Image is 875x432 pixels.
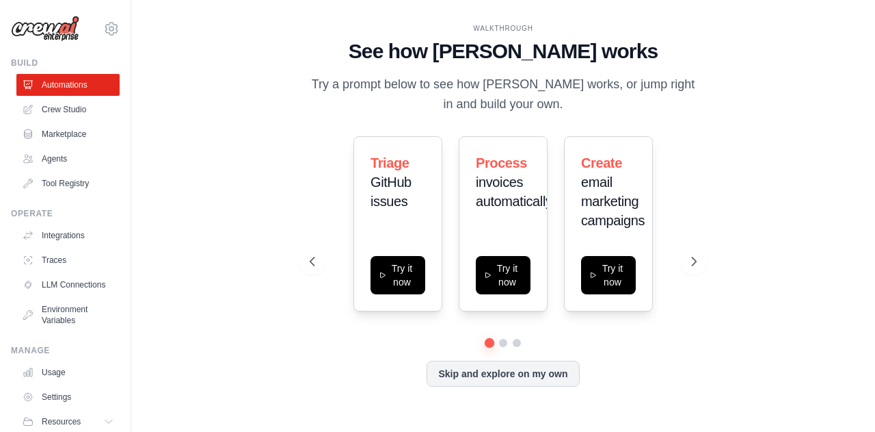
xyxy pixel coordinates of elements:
[371,155,409,170] span: Triage
[371,175,412,209] span: GitHub issues
[16,298,120,331] a: Environment Variables
[16,123,120,145] a: Marketplace
[427,361,579,387] button: Skip and explore on my own
[11,58,120,68] div: Build
[476,155,527,170] span: Process
[11,208,120,219] div: Operate
[310,75,697,115] p: Try a prompt below to see how [PERSON_NAME] works, or jump right in and build your own.
[16,173,120,194] a: Tool Registry
[11,345,120,356] div: Manage
[476,175,552,209] span: invoices automatically
[581,155,622,170] span: Create
[16,74,120,96] a: Automations
[16,249,120,271] a: Traces
[16,99,120,120] a: Crew Studio
[807,366,875,432] iframe: Chat Widget
[16,274,120,296] a: LLM Connections
[16,386,120,408] a: Settings
[42,416,81,427] span: Resources
[310,39,697,64] h1: See how [PERSON_NAME] works
[16,361,120,383] a: Usage
[310,23,697,34] div: WALKTHROUGH
[11,16,79,42] img: Logo
[581,175,645,228] span: email marketing campaigns
[371,256,425,294] button: Try it now
[476,256,530,294] button: Try it now
[581,256,636,294] button: Try it now
[16,148,120,170] a: Agents
[16,225,120,246] a: Integrations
